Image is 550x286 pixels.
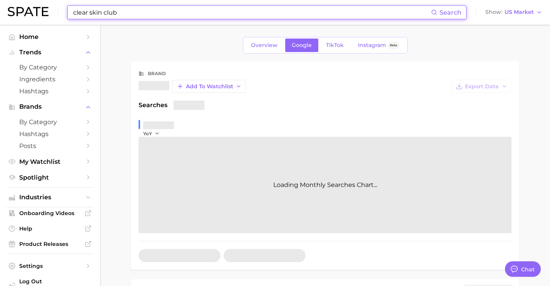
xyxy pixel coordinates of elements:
span: Export Data [465,83,499,90]
a: Hashtags [6,85,94,97]
a: Ingredients [6,73,94,85]
a: Posts [6,140,94,152]
a: by Category [6,61,94,73]
button: YoY [143,130,160,137]
span: Settings [19,262,81,269]
span: Hashtags [19,130,81,138]
span: Onboarding Videos [19,210,81,217]
span: Hashtags [19,87,81,95]
a: Help [6,223,94,234]
a: InstagramBeta [351,39,406,52]
button: Brands [6,101,94,113]
button: Industries [6,192,94,203]
span: Overview [251,42,278,49]
span: TikTok [326,42,344,49]
span: Product Releases [19,241,81,247]
a: Onboarding Videos [6,207,94,219]
span: US Market [505,10,534,14]
span: Brands [19,103,81,110]
span: Home [19,33,81,40]
a: Product Releases [6,238,94,250]
span: Trends [19,49,81,56]
button: Export Data [451,80,512,93]
span: My Watchlist [19,158,81,165]
span: Log Out [19,278,88,285]
a: Home [6,31,94,43]
div: brand [148,69,166,78]
button: Add to Watchlist [172,80,246,93]
span: by Category [19,64,81,71]
span: Searches [139,101,167,110]
span: Help [19,225,81,232]
span: Industries [19,194,81,201]
span: Instagram [358,42,386,49]
a: TikTok [319,39,350,52]
span: Add to Watchlist [186,83,233,90]
span: YoY [143,130,152,137]
button: Trends [6,47,94,58]
span: Spotlight [19,174,81,181]
a: Spotlight [6,172,94,183]
img: SPATE [8,7,48,16]
a: Google [285,39,318,52]
a: My Watchlist [6,156,94,168]
span: Google [292,42,312,49]
div: Loading Monthly Searches Chart... [139,137,512,233]
span: by Category [19,118,81,126]
span: Search [440,9,461,16]
a: by Category [6,116,94,128]
span: Beta [390,42,397,49]
input: Search here for a brand, industry, or ingredient [72,6,431,19]
a: Hashtags [6,128,94,140]
span: Posts [19,142,81,150]
a: Settings [6,260,94,272]
button: ShowUS Market [483,7,544,17]
span: Ingredients [19,76,81,83]
a: Overview [244,39,284,52]
span: Show [485,10,502,14]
